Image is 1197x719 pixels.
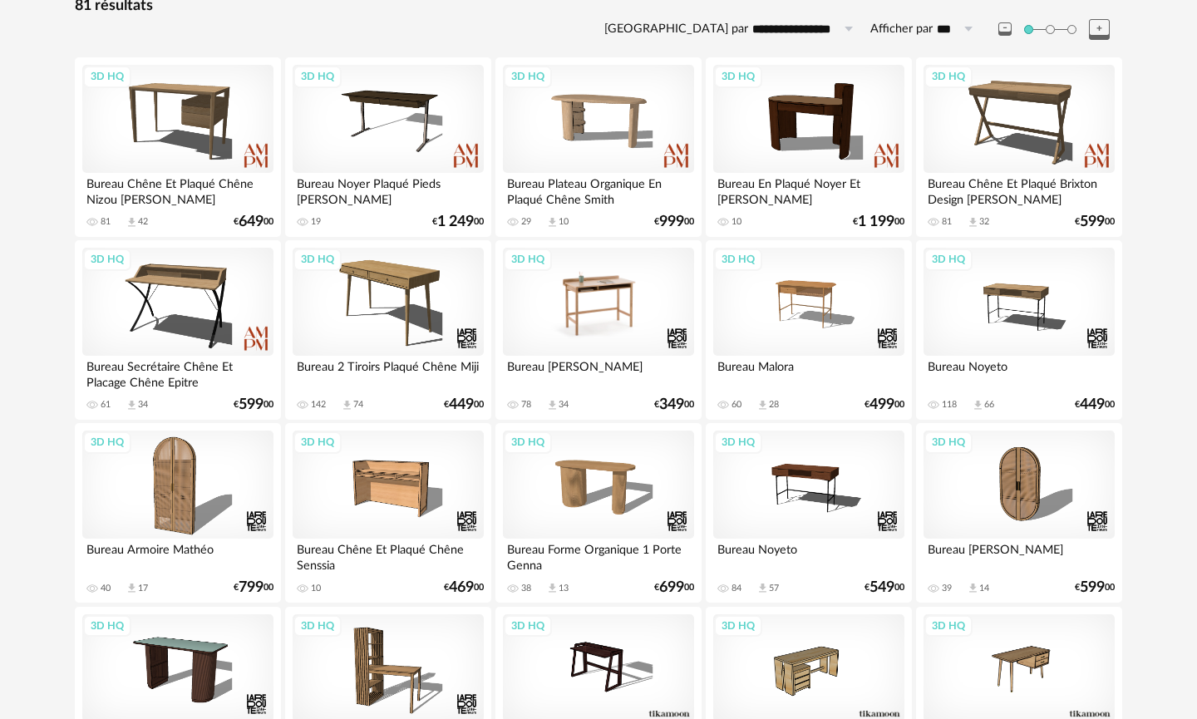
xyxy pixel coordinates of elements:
span: Download icon [126,216,138,229]
label: Afficher par [870,22,933,37]
div: 42 [138,216,148,228]
div: Bureau Malora [713,356,904,389]
span: 1 199 [858,216,894,228]
div: 81 [942,216,952,228]
a: 3D HQ Bureau Noyeto 84 Download icon 57 €54900 [706,423,912,603]
div: 3D HQ [504,66,552,87]
div: € 00 [864,582,904,593]
div: 60 [731,399,741,411]
div: € 00 [654,582,694,593]
div: 3D HQ [504,249,552,270]
div: 14 [979,583,989,594]
a: 3D HQ Bureau Chêne Et Plaqué Chêne Nizou [PERSON_NAME] 81 Download icon 42 €64900 [75,57,281,237]
a: 3D HQ Bureau Secrétaire Chêne Et Placage Chêne Epitre 61 Download icon 34 €59900 [75,240,281,420]
div: € 00 [234,399,273,411]
a: 3D HQ Bureau 2 Tiroirs Plaqué Chêne Miji 142 Download icon 74 €44900 [285,240,491,420]
div: 3D HQ [83,615,131,637]
div: 84 [731,583,741,594]
span: 599 [239,399,264,411]
div: € 00 [432,216,484,228]
div: 32 [979,216,989,228]
span: Download icon [126,399,138,411]
div: Bureau [PERSON_NAME] [924,539,1115,572]
span: Download icon [967,582,979,594]
div: 3D HQ [924,615,973,637]
div: 3D HQ [83,431,131,453]
div: Bureau Chêne Et Plaqué Brixton Design [PERSON_NAME] [924,173,1115,206]
a: 3D HQ Bureau Noyeto 118 Download icon 66 €44900 [916,240,1122,420]
div: Bureau Plateau Organique En Plaqué Chêne Smith [503,173,694,206]
div: 3D HQ [714,249,762,270]
a: 3D HQ Bureau [PERSON_NAME] 78 Download icon 34 €34900 [495,240,702,420]
div: Bureau Forme Organique 1 Porte Genna [503,539,694,572]
div: € 00 [654,399,694,411]
div: 61 [101,399,111,411]
div: Bureau Noyeto [924,356,1115,389]
div: 10 [559,216,569,228]
div: Bureau Noyeto [713,539,904,572]
div: 74 [353,399,363,411]
div: 28 [769,399,779,411]
div: 19 [311,216,321,228]
div: € 00 [444,582,484,593]
div: Bureau Noyer Plaqué Pieds [PERSON_NAME] [293,173,484,206]
a: 3D HQ Bureau Malora 60 Download icon 28 €49900 [706,240,912,420]
div: 3D HQ [714,431,762,453]
div: 13 [559,583,569,594]
span: 699 [659,582,684,593]
a: 3D HQ Bureau Forme Organique 1 Porte Genna 38 Download icon 13 €69900 [495,423,702,603]
div: € 00 [1075,216,1115,228]
div: 3D HQ [924,66,973,87]
div: Bureau En Plaqué Noyer Et [PERSON_NAME] [713,173,904,206]
span: 599 [1080,582,1105,593]
span: 999 [659,216,684,228]
div: € 00 [1075,582,1115,593]
div: 38 [521,583,531,594]
div: 10 [731,216,741,228]
span: 799 [239,582,264,593]
div: 39 [942,583,952,594]
div: 40 [101,583,111,594]
span: Download icon [756,399,769,411]
div: 3D HQ [924,249,973,270]
div: € 00 [1075,399,1115,411]
div: € 00 [853,216,904,228]
span: 449 [449,399,474,411]
div: 3D HQ [83,66,131,87]
a: 3D HQ Bureau En Plaqué Noyer Et [PERSON_NAME] 10 €1 19900 [706,57,912,237]
div: 142 [311,399,326,411]
div: 29 [521,216,531,228]
div: 78 [521,399,531,411]
span: 449 [1080,399,1105,411]
a: 3D HQ Bureau Noyer Plaqué Pieds [PERSON_NAME] 19 €1 24900 [285,57,491,237]
span: Download icon [546,216,559,229]
div: € 00 [234,216,273,228]
div: 3D HQ [293,431,342,453]
span: Download icon [967,216,979,229]
div: 3D HQ [293,615,342,637]
span: Download icon [546,399,559,411]
a: 3D HQ Bureau Chêne Et Plaqué Chêne Senssia 10 €46900 [285,423,491,603]
a: 3D HQ Bureau [PERSON_NAME] 39 Download icon 14 €59900 [916,423,1122,603]
div: € 00 [654,216,694,228]
a: 3D HQ Bureau Armoire Mathéo 40 Download icon 17 €79900 [75,423,281,603]
div: 57 [769,583,779,594]
div: 3D HQ [293,66,342,87]
div: 3D HQ [924,431,973,453]
span: 649 [239,216,264,228]
span: 469 [449,582,474,593]
label: [GEOGRAPHIC_DATA] par [604,22,748,37]
div: 34 [138,399,148,411]
span: 599 [1080,216,1105,228]
div: 81 [101,216,111,228]
span: Download icon [341,399,353,411]
div: 10 [311,583,321,594]
div: Bureau Chêne Et Plaqué Chêne Senssia [293,539,484,572]
div: € 00 [234,582,273,593]
div: € 00 [864,399,904,411]
span: 1 249 [437,216,474,228]
div: Bureau Secrétaire Chêne Et Placage Chêne Epitre [82,356,273,389]
div: 3D HQ [714,615,762,637]
div: 118 [942,399,957,411]
span: Download icon [126,582,138,594]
